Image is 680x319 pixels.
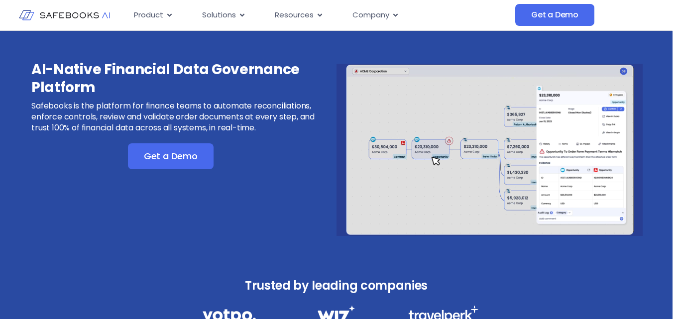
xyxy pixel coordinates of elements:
[144,151,198,161] span: Get a Demo
[126,5,515,25] div: Menu Toggle
[128,143,214,169] a: Get a Demo
[275,9,314,21] span: Resources
[31,61,335,97] h3: AI-Native Financial Data Governance Platform
[515,4,594,26] a: Get a Demo
[202,9,236,21] span: Solutions
[531,10,578,20] span: Get a Demo
[352,9,389,21] span: Company
[31,101,335,133] p: Safebooks is the platform for finance teams to automate reconciliations, enforce controls, review...
[181,276,492,296] h3: Trusted by leading companies
[134,9,163,21] span: Product
[126,5,515,25] nav: Menu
